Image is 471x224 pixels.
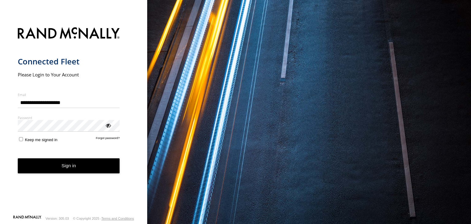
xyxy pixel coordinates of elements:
[73,217,134,220] div: © Copyright 2025 -
[13,215,41,222] a: Visit our Website
[18,158,120,173] button: Sign in
[101,217,134,220] a: Terms and Conditions
[96,136,120,142] a: Forgot password?
[18,56,120,67] h1: Connected Fleet
[18,115,120,120] label: Password
[25,137,57,142] span: Keep me signed in
[18,71,120,78] h2: Please Login to Your Account
[46,217,69,220] div: Version: 305.03
[18,24,130,215] form: main
[18,26,120,42] img: Rand McNally
[105,122,111,128] div: ViewPassword
[18,92,120,97] label: Email
[19,137,23,141] input: Keep me signed in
